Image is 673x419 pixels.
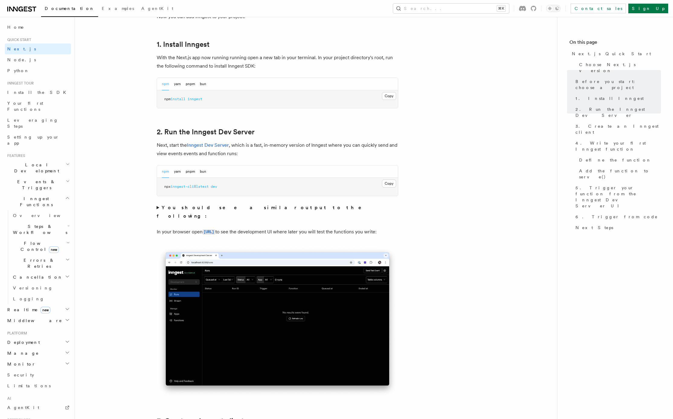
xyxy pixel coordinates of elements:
span: Add the function to serve() [579,168,661,180]
span: Quick start [5,37,31,42]
span: inngest-cli@latest [171,184,209,189]
a: Inngest Dev Server [187,142,229,148]
span: Choose Next.js version [579,62,661,74]
span: Node.js [7,57,36,62]
span: npx [164,184,171,189]
span: Your first Functions [7,101,43,112]
button: npm [162,165,169,178]
button: Copy [382,92,396,100]
a: Next.js [5,43,71,54]
a: 5. Trigger your function from the Inngest Dev Server UI [573,182,661,211]
span: dev [211,184,217,189]
a: [URL] [203,229,215,235]
span: 4. Write your first Inngest function [575,140,661,152]
a: Next.js Quick Start [569,48,661,59]
a: Your first Functions [5,98,71,115]
a: Choose Next.js version [577,59,661,76]
a: 2. Run the Inngest Dev Server [573,104,661,121]
span: Cancellation [11,274,63,280]
a: Before you start: choose a project [573,76,661,93]
button: Steps & Workflows [11,221,71,238]
p: In your browser open to see the development UI where later you will test the functions you write: [157,228,398,236]
a: 6. Trigger from code [573,211,661,222]
span: Platform [5,331,27,336]
span: Local Development [5,162,66,174]
button: npm [162,78,169,90]
button: yarn [174,165,181,178]
span: 3. Create an Inngest client [575,123,661,135]
a: Leveraging Steps [5,115,71,132]
button: Deployment [5,337,71,348]
span: Logging [13,296,44,301]
button: Middleware [5,315,71,326]
a: Limitations [5,380,71,391]
a: Sign Up [628,4,668,13]
button: pnpm [186,78,195,90]
a: Logging [11,293,71,304]
a: Setting up your app [5,132,71,149]
button: Realtimenew [5,304,71,315]
span: Limitations [7,383,51,388]
span: Examples [102,6,134,11]
span: Leveraging Steps [7,118,58,129]
a: Examples [98,2,138,16]
button: pnpm [186,165,195,178]
span: Documentation [45,6,95,11]
button: Events & Triggers [5,176,71,193]
button: Copy [382,180,396,187]
a: Install the SDK [5,87,71,98]
button: Errors & Retries [11,255,71,272]
span: Python [7,68,29,73]
a: AgentKit [5,402,71,413]
span: Overview [13,213,75,218]
img: Inngest Dev Server's 'Runs' tab with no data [157,246,398,398]
span: Setting up your app [7,135,59,146]
button: yarn [174,78,181,90]
span: Inngest Functions [5,196,65,208]
a: Security [5,369,71,380]
span: inngest [187,97,202,101]
span: Steps & Workflows [11,223,67,235]
button: Manage [5,348,71,359]
button: Search...⌘K [393,4,509,13]
a: Documentation [41,2,98,17]
button: Local Development [5,159,71,176]
span: Before you start: choose a project [575,78,661,91]
button: Inngest Functions [5,193,71,210]
div: Inngest Functions [5,210,71,304]
span: npm [164,97,171,101]
span: Security [7,373,34,377]
button: Monitor [5,359,71,369]
p: Next, start the , which is a fast, in-memory version of Inngest where you can quickly send and vi... [157,141,398,158]
span: Monitor [5,361,36,367]
span: AI [5,396,11,401]
a: Contact sales [571,4,626,13]
button: Flow Controlnew [11,238,71,255]
h4: On this page [569,39,661,48]
span: Events & Triggers [5,179,66,191]
a: Versioning [11,283,71,293]
span: Flow Control [11,240,66,252]
summary: You should see a similar output to the following: [157,203,398,220]
span: Next.js Quick Start [572,51,651,57]
a: Add the function to serve() [577,165,661,182]
button: Toggle dark mode [546,5,561,12]
span: Versioning [13,286,53,290]
span: 1. Install Inngest [575,95,644,101]
span: Manage [5,350,39,356]
span: Install the SDK [7,90,70,95]
span: Next Steps [575,225,613,231]
span: Realtime [5,307,50,313]
span: Inngest tour [5,81,34,86]
a: Home [5,22,71,33]
button: Cancellation [11,272,71,283]
span: Define the function [579,157,651,163]
a: 4. Write your first Inngest function [573,138,661,155]
button: bun [200,165,206,178]
span: 6. Trigger from code [575,214,658,220]
a: Overview [11,210,71,221]
span: new [40,307,50,313]
span: 5. Trigger your function from the Inngest Dev Server UI [575,185,661,209]
button: bun [200,78,206,90]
